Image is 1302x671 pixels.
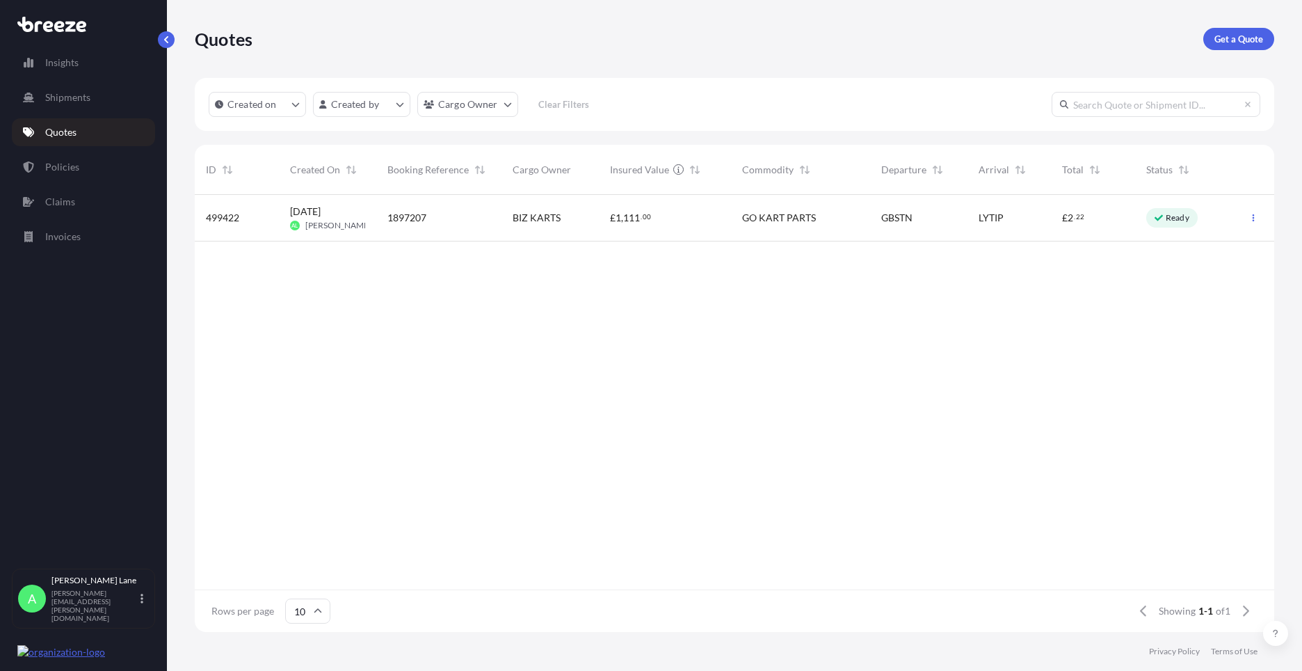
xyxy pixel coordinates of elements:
[51,589,138,622] p: [PERSON_NAME][EMAIL_ADDRESS][PERSON_NAME][DOMAIN_NAME]
[227,97,277,111] p: Created on
[623,213,640,223] span: 111
[525,93,603,116] button: Clear Filters
[1052,92,1260,117] input: Search Quote or Shipment ID...
[417,92,518,117] button: cargoOwner Filter options
[28,592,36,606] span: A
[1166,212,1189,223] p: Ready
[610,213,616,223] span: £
[979,211,1004,225] span: LYTIP
[313,92,410,117] button: createdBy Filter options
[1175,161,1192,178] button: Sort
[387,211,426,225] span: 1897207
[206,211,239,225] span: 499422
[641,214,642,219] span: .
[290,163,340,177] span: Created On
[1198,604,1213,618] span: 1-1
[51,575,138,586] p: [PERSON_NAME] Lane
[881,163,926,177] span: Departure
[211,604,274,618] span: Rows per page
[513,163,571,177] span: Cargo Owner
[1203,28,1274,50] a: Get a Quote
[742,163,794,177] span: Commodity
[1211,646,1257,657] a: Terms of Use
[195,28,252,50] p: Quotes
[796,161,813,178] button: Sort
[45,160,79,174] p: Policies
[610,163,669,177] span: Insured Value
[45,90,90,104] p: Shipments
[1216,604,1230,618] span: of 1
[45,56,79,70] p: Insights
[12,84,155,111] a: Shipments
[291,219,298,232] span: AL
[12,118,155,146] a: Quotes
[742,211,816,225] span: GO KART PARTS
[686,161,703,178] button: Sort
[209,92,306,117] button: createdOn Filter options
[1062,213,1068,223] span: £
[206,163,216,177] span: ID
[979,163,1009,177] span: Arrival
[1086,161,1103,178] button: Sort
[12,188,155,216] a: Claims
[17,645,105,659] img: organization-logo
[643,214,651,219] span: 00
[881,211,913,225] span: GBSTN
[1146,163,1173,177] span: Status
[1062,163,1084,177] span: Total
[1068,213,1073,223] span: 2
[12,153,155,181] a: Policies
[331,97,380,111] p: Created by
[45,230,81,244] p: Invoices
[538,97,589,111] p: Clear Filters
[1149,646,1200,657] a: Privacy Policy
[1076,214,1084,219] span: 22
[45,195,75,209] p: Claims
[12,223,155,251] a: Invoices
[219,161,236,178] button: Sort
[472,161,488,178] button: Sort
[12,49,155,77] a: Insights
[1159,604,1196,618] span: Showing
[387,163,469,177] span: Booking Reference
[1074,214,1075,219] span: .
[290,205,321,219] span: [DATE]
[621,213,623,223] span: ,
[305,220,371,231] span: [PERSON_NAME]
[616,213,621,223] span: 1
[1214,32,1263,46] p: Get a Quote
[45,125,77,139] p: Quotes
[929,161,946,178] button: Sort
[438,97,498,111] p: Cargo Owner
[343,161,360,178] button: Sort
[1012,161,1029,178] button: Sort
[513,211,561,225] span: BIZ KARTS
